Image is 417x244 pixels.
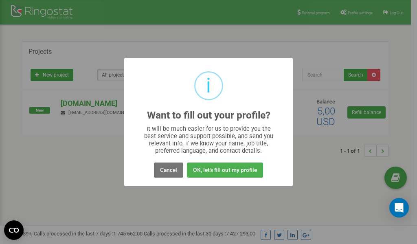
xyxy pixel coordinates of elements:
div: It will be much easier for us to provide you the best service and support possible, and send you ... [140,125,277,154]
button: Cancel [154,163,183,178]
div: Open Intercom Messenger [389,198,409,218]
div: i [206,73,211,99]
button: Open CMP widget [4,220,24,240]
button: OK, let's fill out my profile [187,163,263,178]
h2: Want to fill out your profile? [147,110,270,121]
